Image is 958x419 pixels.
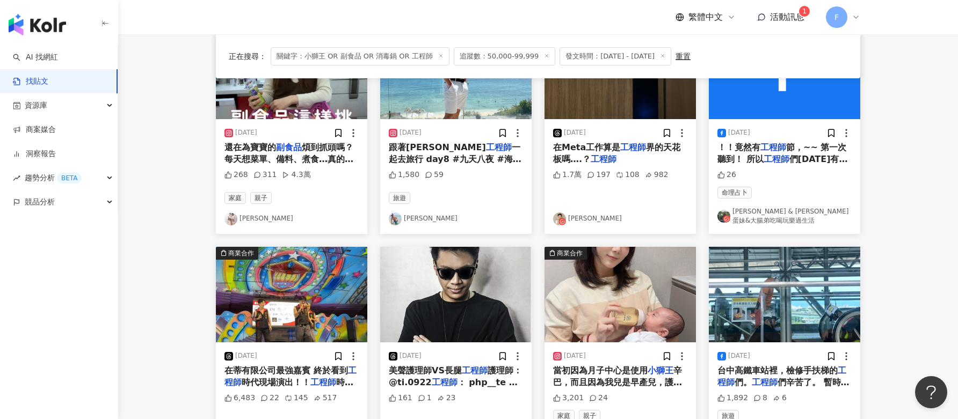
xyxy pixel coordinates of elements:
[717,365,846,387] mark: 工程師
[271,47,449,65] span: 關鍵字：小獅王 OR 副食品 OR 消毒鍋 OR 工程師
[224,170,248,180] div: 268
[799,6,810,17] sup: 1
[235,351,257,361] div: [DATE]
[589,393,608,403] div: 24
[13,76,48,87] a: 找貼文
[802,8,807,15] span: 1
[760,142,786,152] mark: 工程師
[717,142,760,152] span: ！！竟然有
[764,154,789,164] mark: 工程師
[224,365,357,387] mark: 工程師
[282,170,310,180] div: 4.3萬
[717,393,748,403] div: 1,892
[773,393,787,403] div: 6
[462,365,488,376] mark: 工程師
[648,365,673,376] mark: 小獅王
[553,212,566,225] img: KOL Avatar
[216,247,367,342] img: post-image
[620,142,646,152] mark: 工程師
[676,52,691,61] div: 重置
[224,212,359,225] a: KOL Avatar[PERSON_NAME]
[645,170,669,180] div: 982
[253,170,277,180] div: 311
[770,12,804,22] span: 活動訊息
[13,174,20,182] span: rise
[553,170,582,180] div: 1.7萬
[389,142,486,152] span: 跟著[PERSON_NAME]
[728,351,750,361] div: [DATE]
[560,47,671,65] span: 發文時間：[DATE] - [DATE]
[9,14,66,35] img: logo
[486,142,512,152] mark: 工程師
[717,142,846,164] span: 節，~~ 第一次聽到！ 所以
[753,393,767,403] div: 8
[437,393,456,403] div: 23
[432,377,458,387] mark: 工程師
[717,170,736,180] div: 26
[454,47,556,65] span: 追蹤數：50,000-99,999
[25,166,82,190] span: 趨勢分析
[553,142,620,152] span: 在Meta工作算是
[389,393,412,403] div: 161
[587,170,611,180] div: 197
[224,142,276,152] span: 還在為寶寶的
[688,11,723,23] span: 繁體中文
[13,124,56,135] a: 商案媒合
[616,170,640,180] div: 108
[25,190,55,214] span: 競品分析
[418,393,432,403] div: 1
[728,128,750,137] div: [DATE]
[224,365,348,376] span: 在蒂有限公司最強嘉賓 終於看到
[545,247,696,342] img: post-image
[389,365,522,387] span: 護理師： @ti.0922
[591,154,616,164] mark: 工程師
[314,393,337,403] div: 517
[57,173,82,183] div: BETA
[389,377,518,399] span: ： php__te 黑男搭訕課＋line：＠287abriz
[553,365,648,376] span: 當初因為月子中心是使用
[564,351,586,361] div: [DATE]
[557,248,583,259] div: 商業合作
[717,365,838,376] span: 台中高鐵車站裡，檢修手扶梯的
[224,393,255,403] div: 6,483
[25,93,47,117] span: 資源庫
[389,212,523,225] a: KOL Avatar[PERSON_NAME]
[553,212,687,225] a: KOL Avatar[PERSON_NAME]
[13,149,56,159] a: 洞察報告
[242,377,310,387] span: 時代現場演出！！
[545,247,696,342] div: post-image商業合作
[553,393,584,403] div: 3,201
[216,247,367,342] div: post-image商業合作
[228,248,254,259] div: 商業合作
[717,210,730,223] img: KOL Avatar
[276,142,302,152] mark: 副食品
[235,128,257,137] div: [DATE]
[709,247,860,342] img: post-image
[834,11,839,23] span: F
[389,365,462,376] span: 美聲護理師VS長腿
[389,170,419,180] div: 1,580
[285,393,308,403] div: 145
[389,212,402,225] img: KOL Avatar
[400,351,422,361] div: [DATE]
[380,247,532,342] img: post-image
[250,192,272,204] span: 親子
[400,128,422,137] div: [DATE]
[915,376,947,408] iframe: Help Scout Beacon - Open
[224,212,237,225] img: KOL Avatar
[13,52,58,63] a: searchAI 找網紅
[564,128,586,137] div: [DATE]
[224,192,246,204] span: 家庭
[389,192,410,204] span: 旅遊
[752,377,778,387] mark: 工程師
[310,377,336,387] mark: 工程師
[717,207,852,225] a: KOL Avatar[PERSON_NAME] & [PERSON_NAME]蛋妹&大腸弟吃喝玩樂過生活
[717,187,752,199] span: 命理占卜
[425,170,444,180] div: 59
[717,377,850,411] span: 們辛苦了。 暫時沒有手扶梯可以使用的旅客們也辛苦了。
[260,393,279,403] div: 22
[553,142,680,164] span: 界的天花板嗎….？
[229,52,266,61] span: 正在搜尋 ：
